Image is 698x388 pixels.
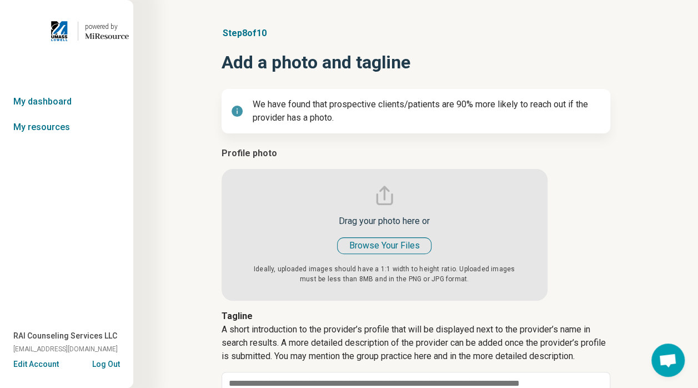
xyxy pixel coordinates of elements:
[222,27,610,40] p: Step 8 of 10
[222,323,610,372] p: A short introduction to the provider’s profile that will be displayed next to the provider’s name...
[651,344,685,377] div: Open chat
[85,22,129,32] div: powered by
[13,359,59,370] button: Edit Account
[222,49,610,76] h1: Add a photo and tagline
[13,330,117,342] span: RAI Counseling Services LLC
[13,344,118,354] span: [EMAIL_ADDRESS][DOMAIN_NAME]
[253,98,601,125] p: We have found that prospective clients/patients are 90% more likely to reach out if the provider ...
[222,310,610,323] p: Tagline
[92,359,120,367] button: Log Out
[4,18,129,44] a: University of Massachusetts, Lowellpowered by
[48,18,71,44] img: University of Massachusetts, Lowell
